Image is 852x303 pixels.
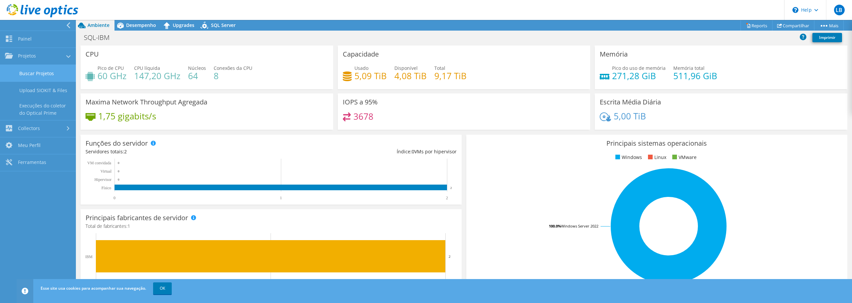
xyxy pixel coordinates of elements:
h4: 4,08 TiB [394,72,427,79]
h3: Principais fabricantes de servidor [86,214,188,222]
span: Pico de CPU [98,65,124,71]
text: 2 [449,254,451,258]
h4: 147,20 GHz [134,72,180,79]
a: Mais [814,20,844,31]
a: OK [153,282,172,294]
span: Memória total [673,65,705,71]
h4: 5,09 TiB [354,72,387,79]
a: Reports [741,20,772,31]
svg: \n [792,7,798,13]
h4: 271,28 GiB [612,72,666,79]
h4: 60 GHz [98,72,126,79]
text: IBM [85,254,93,259]
span: 0 [412,148,414,155]
h3: Principais sistemas operacionais [471,140,842,147]
a: Imprimir [812,33,842,42]
text: 2 [446,196,448,200]
h3: IOPS a 95% [343,98,378,106]
tspan: 100.0% [549,224,561,228]
text: VM convidada [87,161,111,165]
h4: 3678 [353,113,373,120]
span: 1 [127,223,130,229]
h3: Funções do servidor [86,140,148,147]
h4: Total de fabricantes: [86,223,457,230]
text: 0 [113,196,115,200]
tspan: Windows Server 2022 [561,224,598,228]
span: Esse site usa cookies para acompanhar sua navegação. [41,285,146,291]
tspan: Físico [102,186,111,190]
div: Servidores totais: [86,148,271,155]
span: Conexões da CPU [214,65,252,71]
text: 1 [280,196,282,200]
span: Núcleos [188,65,206,71]
h4: 8 [214,72,252,79]
text: 0 [118,178,119,181]
h4: 5,00 TiB [614,112,646,120]
span: Total [434,65,445,71]
li: Windows [614,154,642,161]
li: Linux [646,154,666,161]
li: VMware [671,154,697,161]
h3: CPU [86,51,99,58]
span: Disponível [394,65,418,71]
span: Usado [354,65,368,71]
text: Virtual [101,169,112,174]
span: CPU líquida [134,65,160,71]
h4: 511,96 GiB [673,72,717,79]
h3: Maxima Network Throughput Agregada [86,98,207,106]
h3: Escrita Média Diária [600,98,661,106]
span: Upgrades [173,22,194,28]
h3: Capacidade [343,51,379,58]
div: Índice: VMs por hipervisor [271,148,456,155]
span: 2 [124,148,127,155]
a: Compartilhar [772,20,814,31]
text: Hipervisor [95,177,111,182]
h3: Memória [600,51,628,58]
h1: SQL-IBM [81,34,120,41]
span: Ambiente [88,22,109,28]
span: LB [834,5,845,15]
span: Pico do uso de memória [612,65,666,71]
h4: 64 [188,72,206,79]
text: 0 [118,161,119,165]
h4: 9,17 TiB [434,72,467,79]
h4: 1,75 gigabits/s [98,112,156,120]
text: 0 [118,170,119,173]
span: SQL Server [211,22,236,28]
span: Desempenho [126,22,156,28]
text: 2 [450,186,452,190]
